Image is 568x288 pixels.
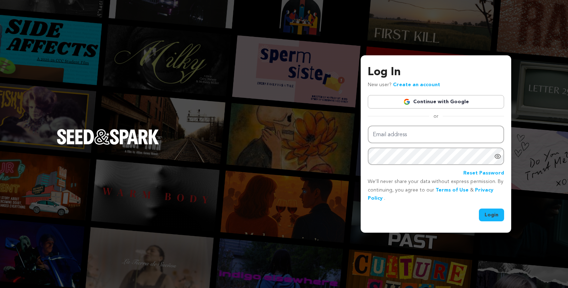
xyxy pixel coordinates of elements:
h3: Log In [368,64,504,81]
a: Show password as plain text. Warning: this will display your password on the screen. [494,153,501,160]
input: Email address [368,126,504,144]
a: Continue with Google [368,95,504,109]
p: We’ll never share your data without express permission. By continuing, you agree to our & . [368,178,504,203]
a: Reset Password [463,169,504,178]
a: Terms of Use [436,188,469,193]
button: Login [479,209,504,221]
img: Google logo [403,98,410,105]
span: or [429,113,443,120]
img: Seed&Spark Logo [57,129,159,145]
a: Seed&Spark Homepage [57,129,159,159]
a: Create an account [393,82,440,87]
p: New user? [368,81,440,89]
